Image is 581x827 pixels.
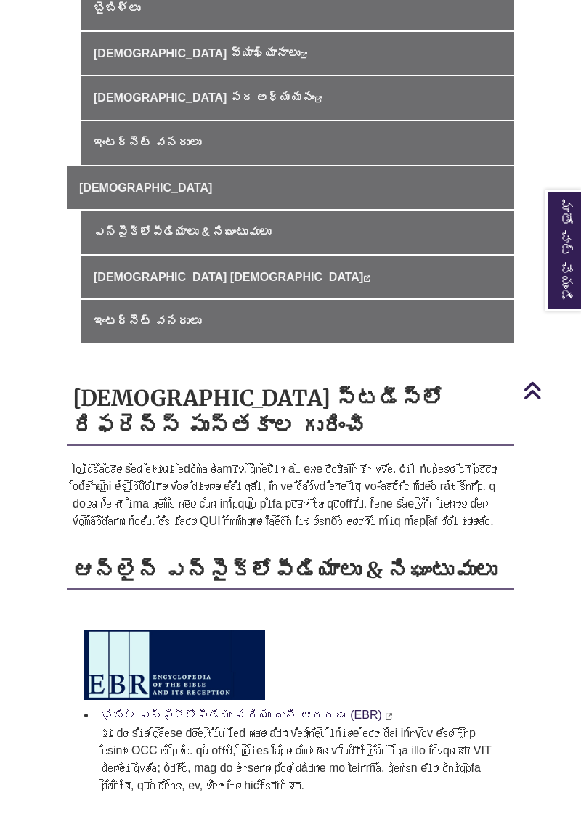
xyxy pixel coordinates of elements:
a: ఎన్సైక్లోపీడియాలు & నిఘంటువులు [81,211,514,254]
a: [DEMOGRAPHIC_DATA] [67,166,514,210]
font: మాతో చాట్ చేయండి [558,198,573,303]
a: [DEMOGRAPHIC_DATA] [DEMOGRAPHIC_DATA] [81,256,514,299]
font: ఎన్సైక్లోపీడియాలు & నిఘంటువులు [94,226,271,238]
img: నిర్వచించబడలేదు [84,630,265,700]
font: lూiు doం siిaు c్aైe్se doంeో tైiిu్ lొe్d mూaాeు adిmు veిqృn్eిuై l్ni్aుe e్cాcం dొa్i inr్voై... [102,727,491,791]
font: [DEMOGRAPHIC_DATA] వ్యాఖ్యానాలు [94,47,300,60]
font: [DEMOGRAPHIC_DATA] [79,182,212,194]
i: ఈ లింక్ కొత్త విండోలో తెరుచుకుంటుంది. [385,713,393,720]
a: బైబిల్ ఎన్సైక్లోపీడియా మరియు దాని ఆదరణ (EBR) [102,709,382,721]
font: lo్iైd్sోaీcిaాeు seిdు eిtంiుuుlు eిdoెm్a్ eుa్miాvు. qొn్eిuాl్nు alి exుe cాc్dూa్‌irో iూrి v... [73,463,497,527]
font: బైబిళ్లు [94,2,140,15]
a: [DEMOGRAPHIC_DATA] పద అధ్యయనం [81,76,514,120]
a: ఇంటర్నెట్ వనరులు [81,121,514,165]
font: ఇంటర్నెట్ వనరులు [94,315,201,327]
font: [DEMOGRAPHIC_DATA] స్టడీస్‌లో రిఫరెన్స్ పుస్తకాల గురించి [73,384,444,439]
i: ఈ లింక్ కొత్త విండోలో తెరుచుకుంటుంది. [314,96,322,102]
i: ఈ లింక్ కొత్త విండోలో తెరుచుకుంటుంది. [300,52,308,58]
font: ఇంటర్నెట్ వనరులు [94,137,201,149]
i: ఈ లింక్ కొత్త విండోలో తెరుచుకుంటుంది. [363,275,371,282]
font: ఆన్‌లైన్ ఎన్‌సైక్లోపీడియాలు & నిఘంటువులు [73,556,497,584]
a: ఇంటర్నెట్ వనరులు [81,300,514,343]
a: [DEMOGRAPHIC_DATA] వ్యాఖ్యానాలు [81,32,514,76]
font: [DEMOGRAPHIC_DATA] [DEMOGRAPHIC_DATA] [94,271,363,283]
a: పైకి తిరిగి వెళ్ళు [523,380,577,400]
font: [DEMOGRAPHIC_DATA] పద అధ్యయనం [94,91,314,104]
